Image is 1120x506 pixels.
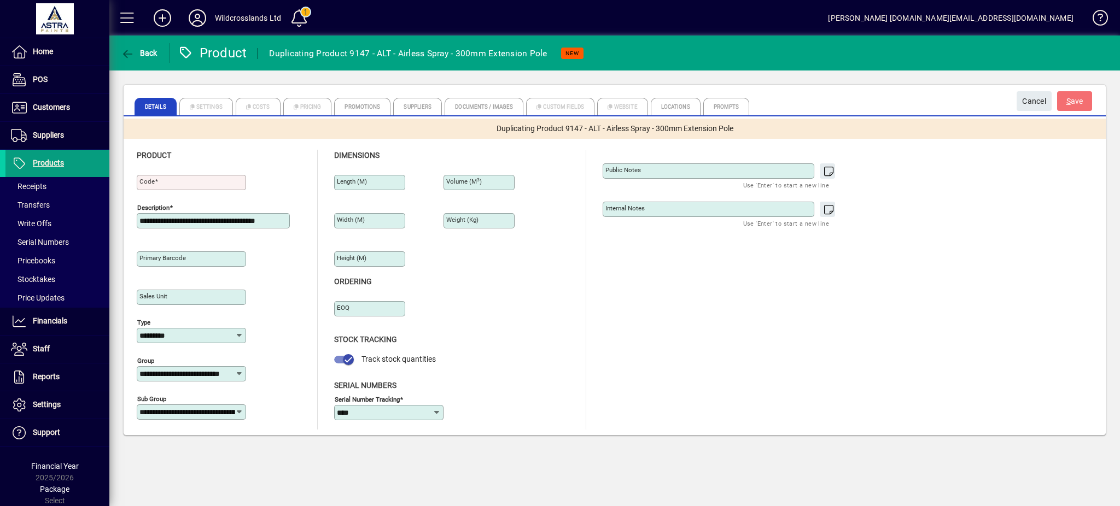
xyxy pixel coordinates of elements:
mat-label: Serial Number tracking [335,395,400,403]
span: Suppliers [33,131,64,139]
mat-label: Primary barcode [139,254,186,262]
span: Package [40,485,69,493]
mat-label: Description [137,204,170,211]
span: S [1066,97,1071,105]
mat-label: Sub group [137,395,166,403]
a: Knowledge Base [1084,2,1106,38]
div: Duplicating Product 9147 - ALT - Airless Spray - 300mm Extension Pole [269,45,547,62]
a: Write Offs [5,214,109,233]
span: Product [137,151,171,160]
span: POS [33,75,48,84]
span: Financial Year [31,462,79,470]
mat-label: Length (m) [337,178,367,185]
span: Serial Numbers [11,238,69,246]
mat-label: Sales unit [139,292,167,300]
span: Transfers [11,201,50,209]
app-page-header-button: Back [109,43,170,63]
mat-label: Height (m) [337,254,366,262]
button: Save [1057,91,1092,111]
a: Reports [5,363,109,391]
span: Pricebooks [11,256,55,265]
span: Receipts [11,182,46,191]
a: Stocktakes [5,270,109,289]
button: Cancel [1017,91,1052,111]
a: Price Updates [5,289,109,307]
div: Product [178,44,247,62]
mat-label: EOQ [337,304,349,311]
a: Support [5,419,109,446]
button: Add [145,8,180,28]
a: Transfers [5,196,109,214]
span: Stock Tracking [334,335,397,344]
span: Staff [33,344,50,353]
a: Pricebooks [5,251,109,270]
mat-label: Group [137,357,154,364]
span: Dimensions [334,151,380,160]
a: POS [5,66,109,93]
sup: 3 [477,177,480,183]
mat-label: Internal Notes [605,204,645,212]
mat-label: Type [137,319,150,326]
mat-hint: Use 'Enter' to start a new line [743,179,829,191]
span: Settings [33,400,61,409]
button: Profile [180,8,215,28]
a: Financials [5,308,109,335]
span: Financials [33,316,67,325]
span: Home [33,47,53,56]
span: Track stock quantities [361,355,436,363]
span: Duplicating Product 9147 - ALT - Airless Spray - 300mm Extension Pole [497,123,733,134]
mat-hint: Use 'Enter' to start a new line [743,217,829,230]
a: Staff [5,336,109,363]
span: Customers [33,103,70,111]
span: Price Updates [11,293,65,302]
button: Back [118,43,160,63]
a: Home [5,38,109,66]
span: Support [33,428,60,437]
div: Wildcrosslands Ltd [215,9,281,27]
span: Ordering [334,277,372,286]
mat-label: Weight (Kg) [446,216,479,223]
span: Serial Numbers [334,381,396,390]
a: Suppliers [5,122,109,149]
a: Customers [5,94,109,121]
a: Serial Numbers [5,233,109,251]
span: Cancel [1022,92,1046,110]
span: Back [121,49,157,57]
span: Reports [33,372,60,381]
span: Products [33,158,64,167]
span: Stocktakes [11,275,55,284]
mat-label: Volume (m ) [446,178,482,185]
div: [PERSON_NAME] [DOMAIN_NAME][EMAIL_ADDRESS][DOMAIN_NAME] [828,9,1074,27]
mat-label: Code [139,178,155,185]
mat-label: Width (m) [337,216,365,223]
span: ave [1066,92,1083,110]
mat-label: Public Notes [605,166,641,174]
span: NEW [565,50,579,57]
span: Write Offs [11,219,51,228]
a: Receipts [5,177,109,196]
a: Settings [5,391,109,419]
